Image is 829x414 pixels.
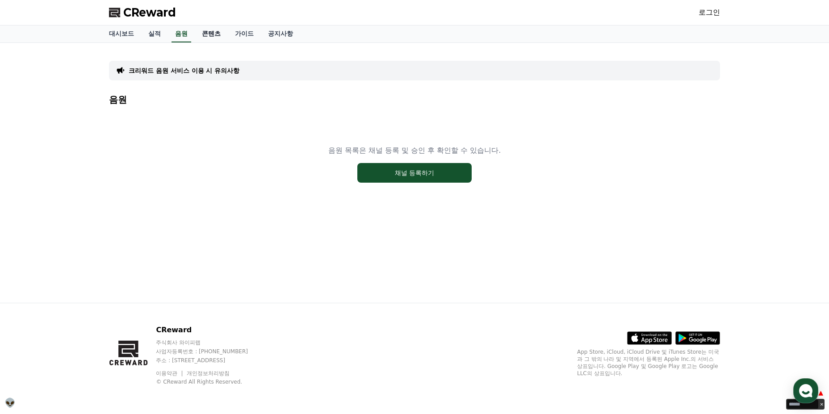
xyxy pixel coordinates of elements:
a: 개인정보처리방침 [187,370,230,376]
a: 설정 [115,283,172,305]
a: 홈 [3,283,59,305]
div: ▲ [817,387,825,397]
p: 음원 목록은 채널 등록 및 승인 후 확인할 수 있습니다. [328,145,501,156]
p: © CReward All Rights Reserved. [156,378,265,385]
a: 가이드 [228,25,261,42]
p: CReward [156,325,265,335]
a: 대화 [59,283,115,305]
a: 이용약관 [156,370,184,376]
a: CReward [109,5,176,20]
a: 콘텐츠 [195,25,228,42]
button: 채널 등록하기 [357,163,472,183]
p: 주식회사 와이피랩 [156,339,265,346]
span: ✕ [820,401,824,408]
p: 사업자등록번호 : [PHONE_NUMBER] [156,348,265,355]
p: 주소 : [STREET_ADDRESS] [156,357,265,364]
a: 공지사항 [261,25,300,42]
a: 크리워드 음원 서비스 이용 시 유의사항 [129,66,239,75]
a: 음원 [172,25,191,42]
a: 실적 [141,25,168,42]
p: App Store, iCloud, iCloud Drive 및 iTunes Store는 미국과 그 밖의 나라 및 지역에서 등록된 Apple Inc.의 서비스 상표입니다. Goo... [577,348,720,377]
a: 로그인 [699,7,720,18]
span: 대화 [82,297,92,304]
h4: 음원 [109,95,720,105]
span: 홈 [28,297,33,304]
a: 대시보드 [102,25,141,42]
span: 설정 [138,297,149,304]
span: CReward [123,5,176,20]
